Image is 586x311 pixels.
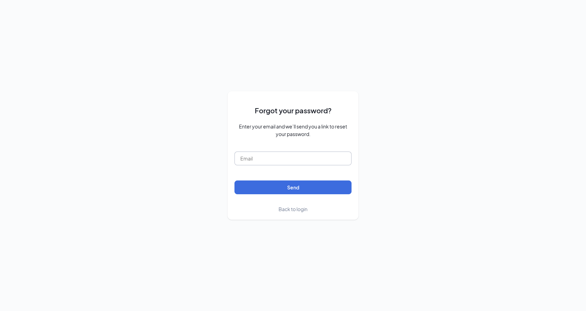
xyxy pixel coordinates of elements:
[234,152,352,165] input: Email
[279,206,307,212] span: Back to login
[234,180,352,194] button: Send
[234,123,352,138] span: Enter your email and we’ll send you a link to reset your password.
[279,205,307,213] a: Back to login
[255,105,332,116] span: Forgot your password?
